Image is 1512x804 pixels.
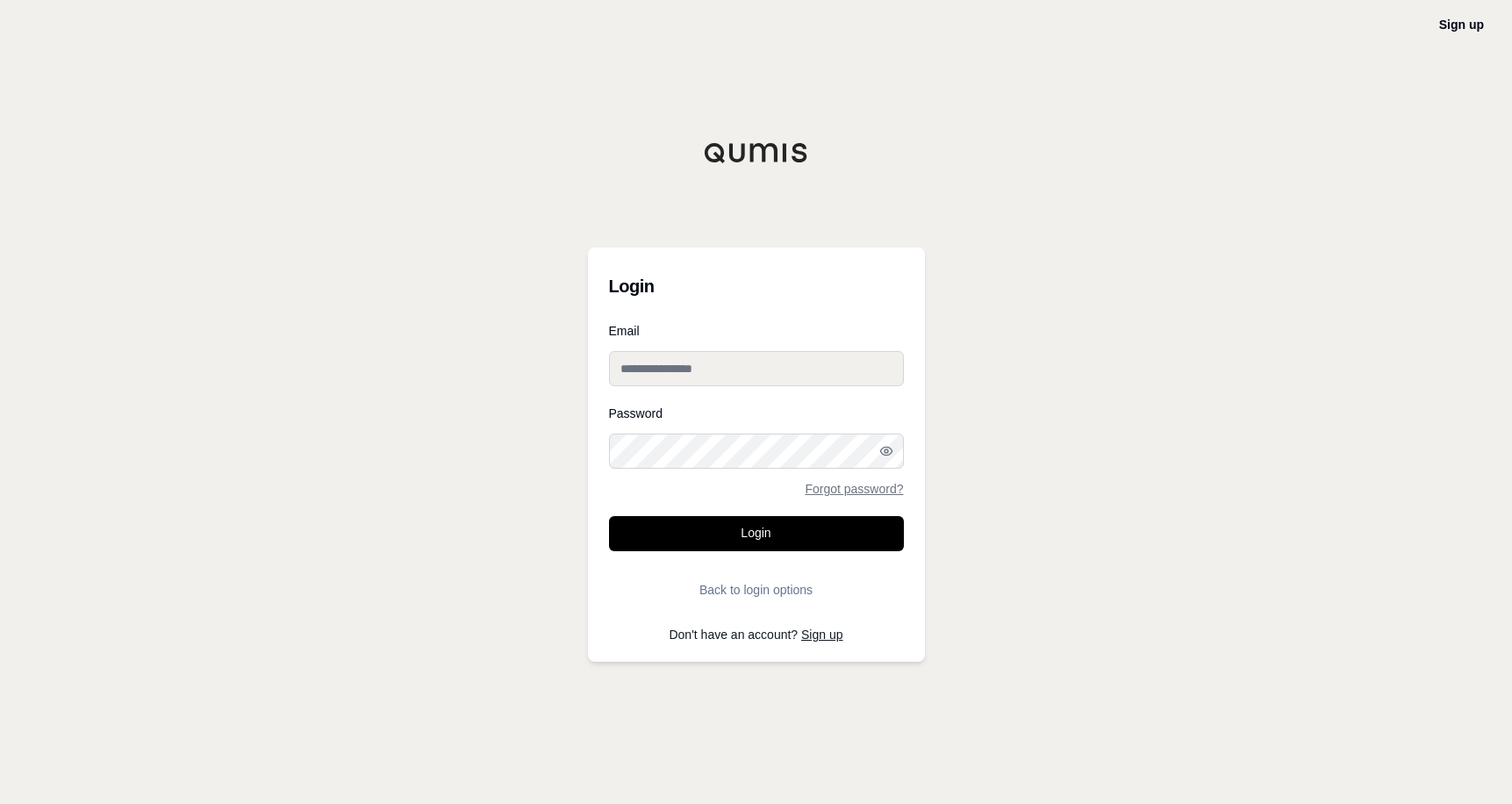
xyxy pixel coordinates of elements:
[609,407,904,420] label: Password
[1439,18,1484,32] a: Sign up
[801,628,842,642] a: Sign up
[609,325,904,337] label: Email
[609,516,904,551] button: Login
[805,483,903,495] a: Forgot password?
[609,269,904,304] h3: Login
[609,572,904,607] button: Back to login options
[609,628,904,641] p: Don't have an account?
[704,142,809,163] img: Qumis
